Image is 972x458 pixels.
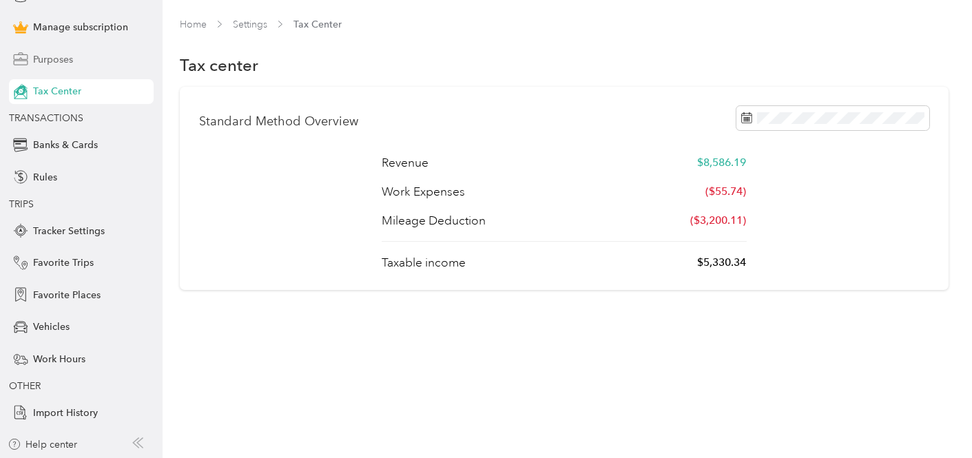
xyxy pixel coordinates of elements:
span: Rules [33,170,57,185]
p: ($55.74) [706,183,747,200]
p: $8,586.19 [698,154,747,171]
a: Home [180,19,207,30]
span: OTHER [9,380,41,392]
iframe: Everlance-gr Chat Button Frame [895,381,972,458]
span: Tracker Settings [33,224,105,238]
a: Settings [233,19,267,30]
span: Banks & Cards [33,138,98,152]
span: Purposes [33,52,73,67]
p: Work Expenses [382,183,465,200]
p: Mileage Deduction [382,212,486,229]
span: Tax Center [293,17,342,32]
span: Import History [33,406,98,420]
span: Vehicles [33,320,70,334]
span: Manage subscription [33,20,128,34]
p: $5,330.34 [698,254,747,271]
span: Tax Center [33,84,81,98]
span: Work Hours [33,352,85,366]
span: Favorite Trips [33,256,94,270]
button: Help center [8,437,78,452]
span: TRIPS [9,198,34,210]
span: TRANSACTIONS [9,112,83,124]
span: Favorite Places [33,288,101,302]
h1: Standard Method Overview [199,114,358,129]
p: ($3,200.11) [691,212,747,229]
h1: Tax center [180,58,258,72]
p: Taxable income [382,254,466,271]
p: Revenue [382,154,428,171]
